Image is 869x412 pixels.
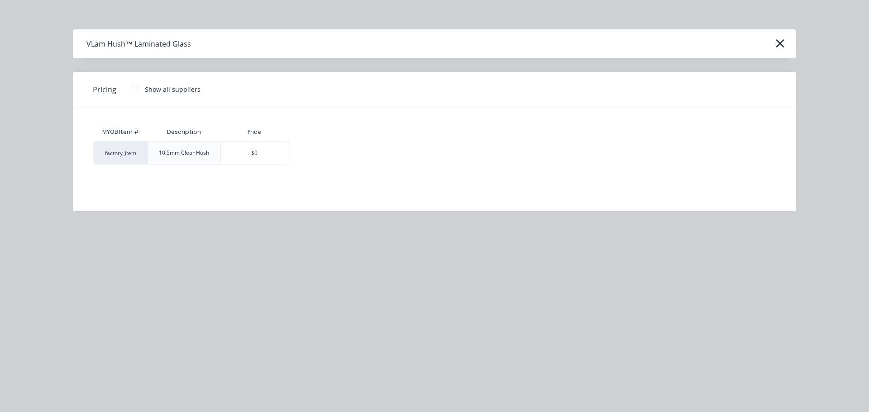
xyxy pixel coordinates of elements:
[220,123,288,141] div: Price
[145,85,201,94] div: Show all suppliers
[86,38,191,49] div: VLam Hush™ Laminated Glass
[93,123,148,141] div: MYOB Item #
[221,142,288,164] div: $0
[93,141,148,165] div: factory_item
[93,84,116,95] span: Pricing
[160,121,208,143] div: Description
[159,149,209,157] div: 10.5mm Clear Hush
